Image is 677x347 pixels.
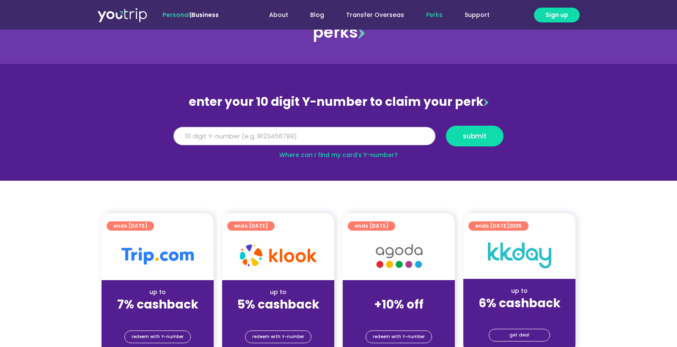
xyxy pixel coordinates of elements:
a: redeem with Y-number [245,330,311,343]
strong: +10% off [374,296,424,313]
a: redeem with Y-number [366,330,432,343]
a: Where can I find my card’s Y-number? [279,151,398,159]
a: ends [DATE] [107,221,154,231]
strong: 5% cashback [237,296,319,313]
strong: 7% cashback [117,296,198,313]
span: ends [DATE] [234,221,268,231]
span: redeem with Y-number [132,331,184,343]
span: Personal [162,11,190,19]
a: Blog [299,7,335,23]
span: 2025 [509,222,522,229]
span: submit [463,133,487,139]
span: up to [391,288,407,296]
span: redeem with Y-number [252,331,304,343]
a: About [258,7,299,23]
div: up to [229,288,327,297]
a: Support [454,7,501,23]
div: (for stays only) [108,312,207,321]
a: ends [DATE]2025 [468,221,528,231]
a: Perks [415,7,454,23]
div: (for stays only) [470,311,569,320]
div: up to [470,286,569,295]
a: ends [DATE] [348,221,395,231]
div: (for stays only) [350,312,448,321]
span: redeem with Y-number [373,331,425,343]
span: get deal [509,329,529,341]
a: ends [DATE] [227,221,275,231]
form: Y Number [173,126,504,153]
button: submit [446,126,504,146]
span: ends [DATE] [475,221,522,231]
a: redeem with Y-number [124,330,191,343]
span: ends [DATE] [113,221,147,231]
a: Transfer Overseas [335,7,415,23]
a: Business [192,11,219,19]
div: (for stays only) [229,312,327,321]
input: 10 digit Y-number (e.g. 8123456789) [173,127,435,146]
span: | [162,11,219,19]
div: up to [108,288,207,297]
span: Sign up [545,11,568,19]
span: ends [DATE] [355,221,388,231]
strong: 6% cashback [479,295,561,311]
a: Sign up [534,8,580,22]
nav: Menu [242,7,501,23]
div: enter your 10 digit Y-number to claim your perk [169,91,508,113]
a: get deal [489,329,550,341]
